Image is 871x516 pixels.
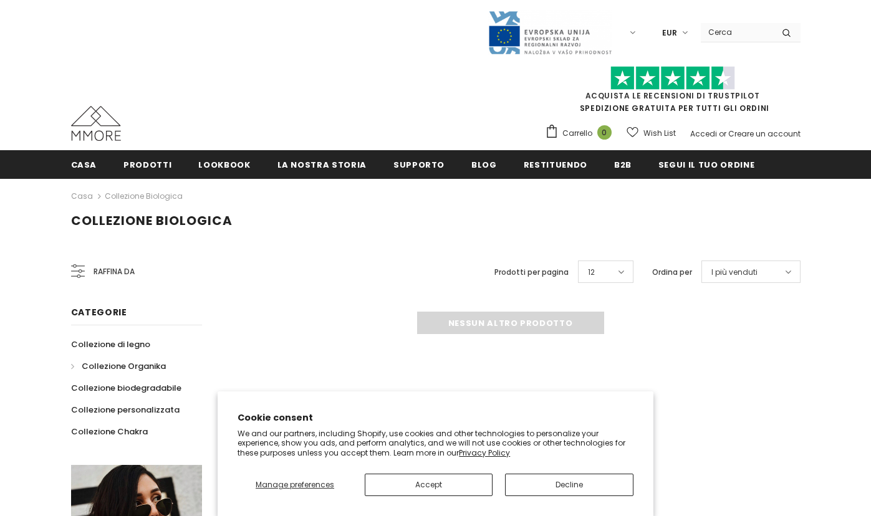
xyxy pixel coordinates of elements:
h2: Cookie consent [238,411,633,424]
span: EUR [662,27,677,39]
a: Collezione Organika [71,355,166,377]
a: Collezione biodegradabile [71,377,181,399]
span: supporto [393,159,445,171]
a: Blog [471,150,497,178]
span: Collezione di legno [71,338,150,350]
span: Collezione personalizzata [71,404,180,416]
a: Accedi [690,128,717,139]
label: Ordina per [652,266,692,279]
span: I più venduti [711,266,758,279]
label: Prodotti per pagina [494,266,569,279]
span: Carrello [562,127,592,140]
a: Acquista le recensioni di TrustPilot [585,90,760,101]
a: supporto [393,150,445,178]
span: B2B [614,159,632,171]
a: Casa [71,189,93,204]
a: Carrello 0 [545,124,618,143]
a: Segui il tuo ordine [658,150,754,178]
span: or [719,128,726,139]
a: Prodotti [123,150,171,178]
input: Search Site [701,23,772,41]
span: 0 [597,125,612,140]
img: Fidati di Pilot Stars [610,66,735,90]
button: Manage preferences [238,474,352,496]
span: Wish List [643,127,676,140]
a: Privacy Policy [459,447,510,458]
a: Restituendo [524,150,587,178]
span: Casa [71,159,97,171]
span: Prodotti [123,159,171,171]
span: Collezione biodegradabile [71,382,181,394]
a: Collezione personalizzata [71,399,180,421]
a: Wish List [627,122,676,144]
a: La nostra storia [277,150,367,178]
span: Manage preferences [256,479,334,490]
a: Collezione di legno [71,333,150,355]
a: Casa [71,150,97,178]
span: Restituendo [524,159,587,171]
a: Collezione Chakra [71,421,148,442]
img: Casi MMORE [71,106,121,141]
span: 12 [588,266,595,279]
span: La nostra storia [277,159,367,171]
a: Lookbook [198,150,250,178]
span: Collezione Organika [82,360,166,372]
button: Decline [505,474,633,496]
span: Lookbook [198,159,250,171]
span: Raffina da [94,265,135,279]
img: Javni Razpis [488,10,612,55]
a: B2B [614,150,632,178]
span: Segui il tuo ordine [658,159,754,171]
span: Blog [471,159,497,171]
a: Javni Razpis [488,27,612,37]
a: Creare un account [728,128,801,139]
span: SPEDIZIONE GRATUITA PER TUTTI GLI ORDINI [545,72,801,113]
a: Collezione biologica [105,191,183,201]
button: Accept [365,474,493,496]
span: Categorie [71,306,127,318]
span: Collezione biologica [71,212,233,229]
p: We and our partners, including Shopify, use cookies and other technologies to personalize your ex... [238,429,633,458]
span: Collezione Chakra [71,426,148,437]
